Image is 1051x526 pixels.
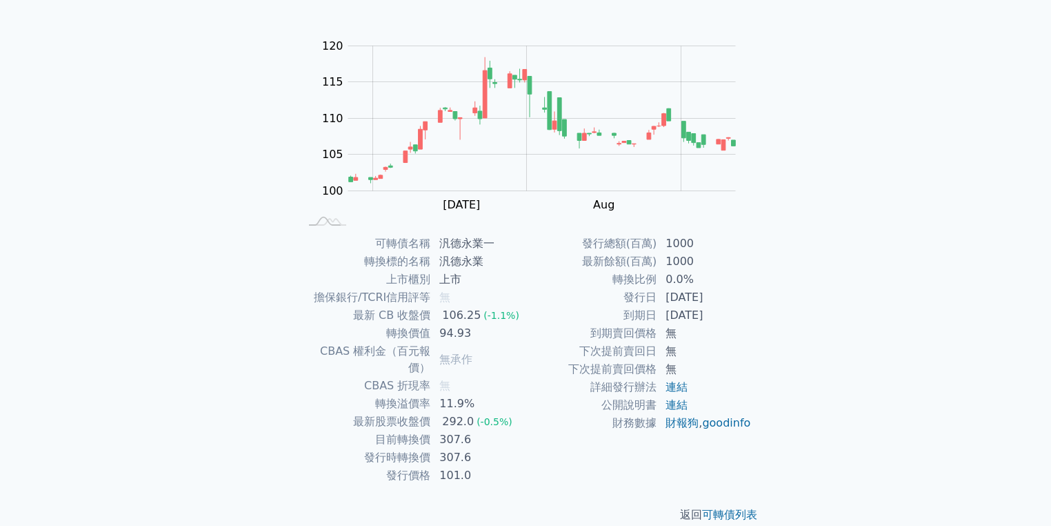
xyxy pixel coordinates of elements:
a: 連結 [665,398,688,411]
g: Chart [315,39,757,211]
span: 無 [439,379,450,392]
tspan: 105 [322,148,343,161]
div: 292.0 [439,413,477,430]
td: CBAS 折現率 [299,377,431,395]
tspan: [DATE] [443,198,480,211]
td: 發行總額(百萬) [525,235,657,253]
div: 106.25 [439,307,483,324]
td: 下次提前賣回日 [525,342,657,360]
span: (-1.1%) [483,310,519,321]
td: 上市櫃別 [299,271,431,289]
a: 可轉債列表 [702,508,757,521]
td: 發行日 [525,289,657,306]
td: 目前轉換價 [299,431,431,449]
tspan: 100 [322,184,343,197]
td: 最新股票收盤價 [299,413,431,431]
span: (-0.5%) [477,416,512,427]
td: 0.0% [657,271,752,289]
td: 轉換比例 [525,271,657,289]
td: 307.6 [431,431,525,449]
tspan: 115 [322,75,343,88]
span: 無 [439,291,450,304]
td: 發行時轉換價 [299,449,431,467]
td: 94.93 [431,324,525,342]
td: 轉換溢價率 [299,395,431,413]
tspan: 120 [322,39,343,52]
td: 最新餘額(百萬) [525,253,657,271]
a: goodinfo [702,416,750,429]
td: 財務數據 [525,414,657,432]
td: 1000 [657,253,752,271]
td: , [657,414,752,432]
td: [DATE] [657,289,752,306]
a: 財報狗 [665,416,699,429]
tspan: 110 [322,112,343,125]
tspan: Aug [593,198,614,211]
td: 無 [657,360,752,378]
td: 101.0 [431,467,525,485]
td: 汎德永業一 [431,235,525,253]
td: 發行價格 [299,467,431,485]
td: 轉換價值 [299,324,431,342]
td: 公開說明書 [525,396,657,414]
td: 詳細發行辦法 [525,378,657,396]
td: 無 [657,342,752,360]
td: 可轉債名稱 [299,235,431,253]
td: 轉換標的名稱 [299,253,431,271]
td: 汎德永業 [431,253,525,271]
span: 無承作 [439,353,472,366]
td: CBAS 權利金（百元報價） [299,342,431,377]
td: 無 [657,324,752,342]
td: 1000 [657,235,752,253]
td: 11.9% [431,395,525,413]
td: 最新 CB 收盤價 [299,306,431,324]
td: 上市 [431,271,525,289]
td: 下次提前賣回價格 [525,360,657,378]
td: 到期日 [525,306,657,324]
a: 連結 [665,380,688,393]
td: 到期賣回價格 [525,324,657,342]
td: [DATE] [657,306,752,324]
p: 返回 [283,507,768,523]
td: 307.6 [431,449,525,467]
td: 擔保銀行/TCRI信用評等 [299,289,431,306]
